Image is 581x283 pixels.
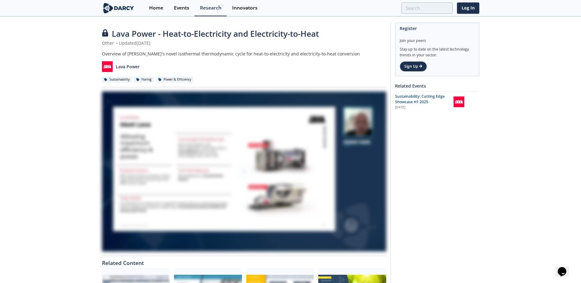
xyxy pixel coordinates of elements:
div: Research [200,6,221,10]
div: Register [400,23,475,34]
img: logo-wide.svg [102,3,135,13]
div: Join your peers [400,34,475,43]
img: play-chapters-gray.svg [236,163,253,180]
img: Video Content [102,92,386,251]
div: Innovators [232,6,258,10]
div: Events [174,6,189,10]
input: Advanced Search [401,2,453,14]
div: [DATE] [395,105,449,110]
div: Related Content [102,256,386,266]
img: Lava Power [454,96,464,107]
span: • [115,40,119,46]
div: Sustainability [102,77,132,82]
span: Sustainability: Cutting Edge Showcase H1 2025 [395,94,445,104]
div: Stay up to date on the latest technology trends in your sector. [400,43,475,58]
div: Other Updated [DATE] [102,40,386,46]
span: Lava Power - Heat-to-Electricity and Electricity-to-Heat [112,28,319,39]
div: Flaring [134,77,154,82]
a: Sustainability: Cutting Edge Showcase H1 2025 [DATE] Lava Power [395,94,479,110]
a: Log In [457,2,479,14]
div: Related Events [395,81,479,91]
div: Home [149,6,163,10]
a: Sign Up [400,61,427,72]
iframe: chat widget [555,258,575,277]
p: Lava Power [116,63,140,70]
div: Overview of [PERSON_NAME]'s novel isothermal thermodynamic cycle for heat-to-electricity and elec... [102,51,386,57]
div: Power & Efficiency [156,77,194,82]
